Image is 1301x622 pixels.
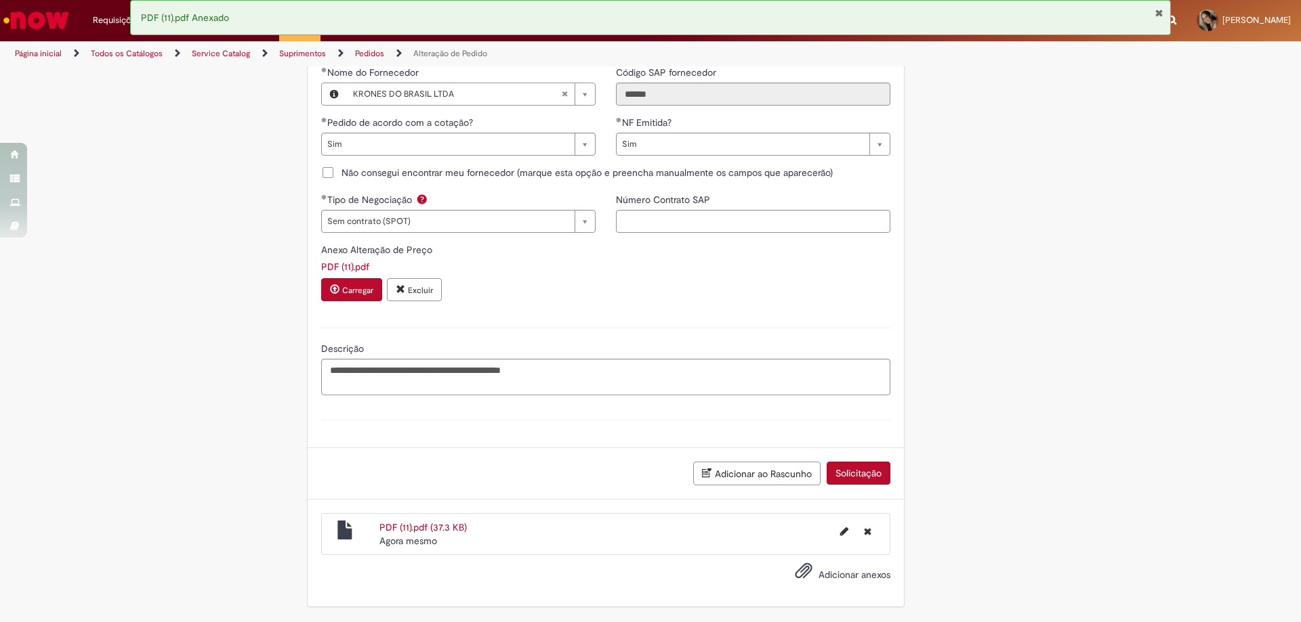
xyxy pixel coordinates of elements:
button: Excluir PDF (11).pdf [856,520,880,542]
time: 29/08/2025 05:53:16 [379,535,437,547]
input: Código SAP fornecedor [616,83,890,106]
span: Tipo de Negociação [327,194,415,206]
textarea: Descrição [321,359,890,395]
a: Download de PDF (11).pdf [321,261,369,273]
span: Sim [622,133,863,155]
span: PDF (11).pdf Anexado [141,12,229,24]
span: Pedido de acordo com a cotação? [327,116,476,129]
button: Nome do Fornecedor, Visualizar este registro KRONES DO BRASIL LTDA [322,83,346,105]
a: Suprimentos [279,48,326,59]
span: NF Emitida? [622,116,674,129]
a: Pedidos [355,48,384,59]
img: ServiceNow [1,7,71,34]
span: Ajuda para Tipo de Negociação [414,194,430,204]
button: Adicionar anexos [791,558,816,590]
span: Obrigatório Preenchido [616,117,622,123]
small: Excluir [408,285,433,296]
abbr: Limpar campo Nome do Fornecedor [554,83,575,105]
a: Service Catalog [192,48,250,59]
small: Carregar [342,285,373,296]
a: Alteração de Pedido [413,48,487,59]
button: Adicionar ao Rascunho [693,462,821,485]
span: Obrigatório Preenchido [321,117,327,123]
span: KRONES DO BRASIL LTDA [353,83,561,105]
a: PDF (11).pdf (37.3 KB) [379,521,467,533]
button: Editar nome de arquivo PDF (11).pdf [832,520,856,542]
span: [PERSON_NAME] [1222,14,1291,26]
ul: Trilhas de página [10,41,857,66]
input: Número Contrato SAP [616,210,890,233]
span: Descrição [321,342,367,355]
span: Adicionar anexos [819,569,890,581]
button: Fechar Notificação [1155,7,1163,18]
span: Número Contrato SAP [616,194,713,206]
button: Excluir anexo PDF (11).pdf [387,278,442,301]
span: Agora mesmo [379,535,437,547]
a: KRONES DO BRASIL LTDALimpar campo Nome do Fornecedor [346,83,595,105]
a: Página inicial [15,48,62,59]
span: Sem contrato (SPOT) [327,210,568,232]
button: Carregar anexo de Anexo Alteração de Preço [321,278,382,301]
button: Solicitação [827,462,890,485]
span: Anexo Alteração de Preço [321,244,435,256]
span: Requisições [93,14,140,27]
span: Obrigatório Preenchido [321,67,327,72]
span: Obrigatório Preenchido [321,194,327,200]
span: Não consegui encontrar meu fornecedor (marque esta opção e preencha manualmente os campos que apa... [342,166,833,179]
span: Sim [327,133,568,155]
a: Todos os Catálogos [91,48,163,59]
span: Nome do Fornecedor [327,66,421,79]
label: Somente leitura - Código SAP fornecedor [616,66,719,79]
